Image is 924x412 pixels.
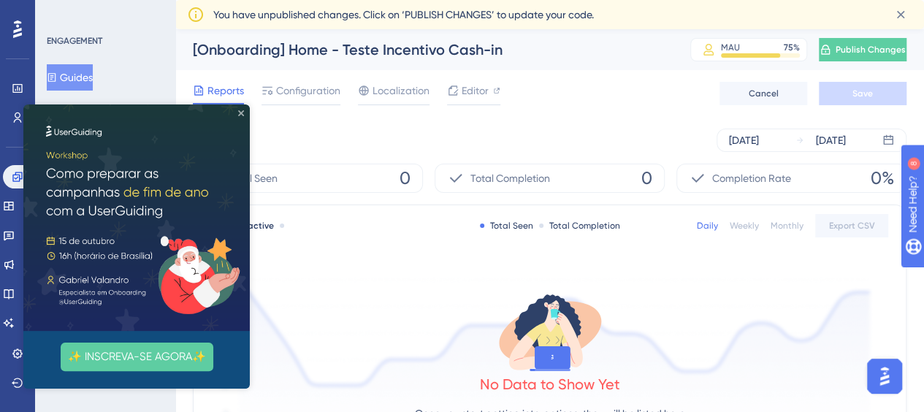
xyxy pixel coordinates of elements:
[47,64,93,91] button: Guides
[276,82,340,99] span: Configuration
[819,38,906,61] button: Publish Changes
[784,42,800,53] div: 75 %
[641,167,652,190] span: 0
[829,220,875,232] span: Export CSV
[215,6,221,12] div: Close Preview
[213,6,594,23] span: You have unpublished changes. Click on ‘PUBLISH CHANGES’ to update your code.
[539,220,620,232] div: Total Completion
[815,214,888,237] button: Export CSV
[400,167,411,190] span: 0
[373,82,429,99] span: Localization
[712,169,791,187] span: Completion Rate
[480,374,620,394] div: No Data to Show Yet
[852,88,873,99] span: Save
[816,131,846,149] div: [DATE]
[37,238,190,267] button: ✨ INSCREVA-SE AGORA✨
[240,221,274,231] span: Inactive
[34,4,91,21] span: Need Help?
[462,82,489,99] span: Editor
[102,7,106,19] div: 8
[207,82,244,99] span: Reports
[697,220,718,232] div: Daily
[719,82,807,105] button: Cancel
[730,220,759,232] div: Weekly
[47,35,102,47] div: ENGAGEMENT
[193,39,654,60] div: [Onboarding] Home - Teste Incentivo Cash-in
[721,42,740,53] div: MAU
[480,220,533,232] div: Total Seen
[771,220,803,232] div: Monthly
[863,354,906,398] iframe: UserGuiding AI Assistant Launcher
[229,169,278,187] span: Total Seen
[47,96,101,123] button: Hotspots
[836,44,906,56] span: Publish Changes
[819,82,906,105] button: Save
[729,131,759,149] div: [DATE]
[749,88,779,99] span: Cancel
[871,167,894,190] span: 0%
[470,169,550,187] span: Total Completion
